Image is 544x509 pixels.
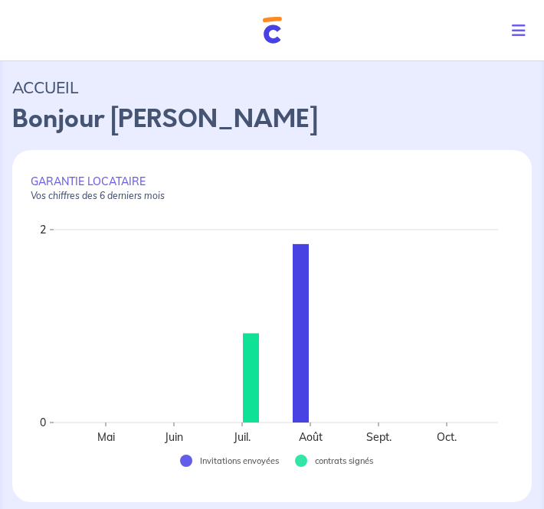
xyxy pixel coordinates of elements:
[31,175,513,202] p: GARANTIE LOCATAIRE
[263,17,282,44] img: Cautioneo
[12,101,532,138] p: Bonjour [PERSON_NAME]
[40,416,46,429] text: 0
[31,190,165,201] em: Vos chiffres des 6 derniers mois
[12,73,532,101] p: ACCUEIL
[164,430,183,444] text: Juin
[437,430,457,444] text: Oct.
[299,430,323,444] text: Août
[97,430,115,444] text: Mai
[366,430,392,444] text: Sept.
[500,11,544,51] button: Toggle navigation
[233,430,251,444] text: Juil.
[40,223,46,237] text: 2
